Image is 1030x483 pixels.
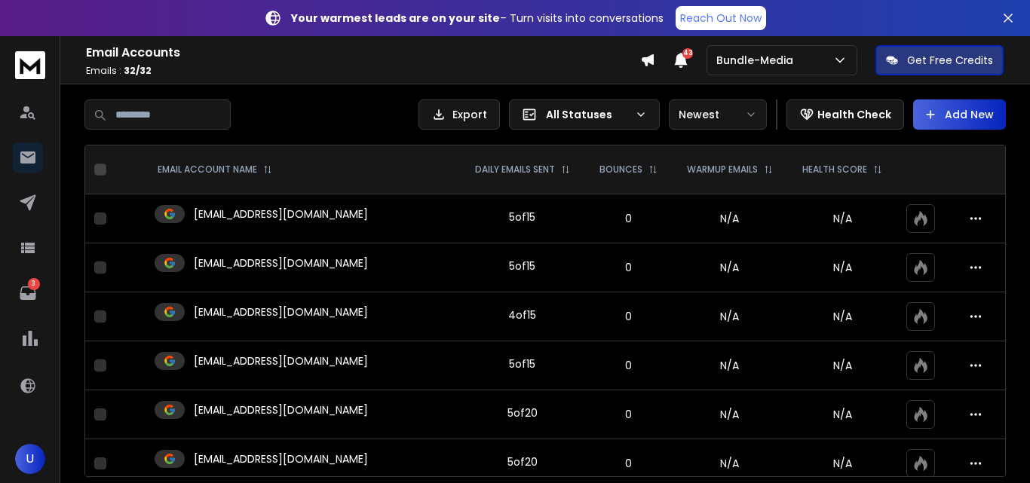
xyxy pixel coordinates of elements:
div: EMAIL ACCOUNT NAME [158,164,272,176]
p: 3 [28,278,40,290]
p: N/A [797,309,888,324]
img: logo [15,51,45,79]
div: 5 of 15 [509,258,535,274]
a: Reach Out Now [676,6,766,30]
td: N/A [672,292,788,341]
td: N/A [672,243,788,292]
p: [EMAIL_ADDRESS][DOMAIN_NAME] [194,255,368,271]
td: N/A [672,194,788,243]
p: DAILY EMAILS SENT [475,164,555,176]
p: 0 [594,211,663,226]
div: 5 of 15 [509,209,535,225]
h1: Email Accounts [86,44,640,62]
p: N/A [797,407,888,422]
div: 5 of 20 [507,405,538,420]
p: [EMAIL_ADDRESS][DOMAIN_NAME] [194,304,368,319]
button: Export [418,99,500,130]
button: U [15,444,45,474]
p: 0 [594,456,663,471]
div: 5 of 20 [507,454,538,469]
p: – Turn visits into conversations [291,11,664,26]
a: 3 [13,278,43,308]
p: N/A [797,456,888,471]
div: 5 of 15 [509,356,535,371]
button: Newest [669,99,767,130]
p: Emails : [86,65,640,77]
p: Get Free Credits [907,53,993,68]
p: All Statuses [546,107,629,122]
p: [EMAIL_ADDRESS][DOMAIN_NAME] [194,206,368,222]
button: Health Check [786,99,904,130]
p: [EMAIL_ADDRESS][DOMAIN_NAME] [194,451,368,466]
td: N/A [672,341,788,390]
p: 0 [594,260,663,275]
p: N/A [797,358,888,373]
p: HEALTH SCORE [802,164,867,176]
p: WARMUP EMAILS [687,164,758,176]
p: [EMAIL_ADDRESS][DOMAIN_NAME] [194,402,368,417]
p: 0 [594,358,663,373]
p: BOUNCES [599,164,642,176]
p: N/A [797,260,888,275]
p: Bundle-Media [716,53,799,68]
p: [EMAIL_ADDRESS][DOMAIN_NAME] [194,353,368,368]
span: 43 [682,48,693,59]
p: 0 [594,309,663,324]
span: 32 / 32 [124,64,152,77]
button: Add New [913,99,1006,130]
p: Reach Out Now [680,11,762,26]
p: N/A [797,211,888,226]
p: Health Check [817,107,891,122]
div: 4 of 15 [508,307,536,323]
p: 0 [594,407,663,422]
strong: Your warmest leads are on your site [291,11,500,26]
button: Get Free Credits [875,45,1004,75]
td: N/A [672,390,788,439]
